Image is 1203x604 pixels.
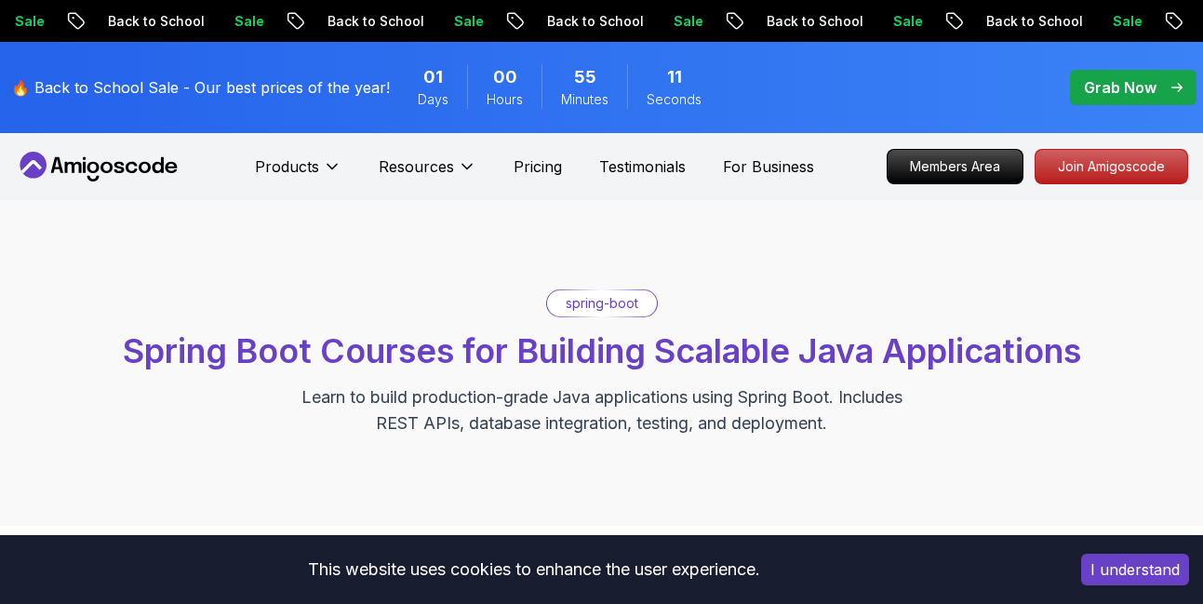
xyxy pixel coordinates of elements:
p: Members Area [888,150,1023,183]
span: 55 Minutes [574,64,596,90]
span: Seconds [647,90,702,109]
p: Sale [653,12,713,31]
a: Testimonials [599,155,686,178]
span: 11 Seconds [667,64,682,90]
p: spring-boot [566,294,638,313]
p: 🔥 Back to School Sale - Our best prices of the year! [11,76,390,99]
p: Join Amigoscode [1036,150,1187,183]
span: Spring Boot Courses for Building Scalable Java Applications [123,330,1081,371]
p: Products [255,155,319,178]
button: Accept cookies [1081,554,1189,585]
p: Back to School [527,12,653,31]
p: Back to School [307,12,434,31]
p: Resources [379,155,454,178]
button: Products [255,155,341,193]
p: Back to School [87,12,214,31]
p: Sale [1092,12,1152,31]
p: Sale [434,12,493,31]
button: Resources [379,155,476,193]
p: Learn to build production-grade Java applications using Spring Boot. Includes REST APIs, database... [289,384,915,436]
a: For Business [723,155,814,178]
div: This website uses cookies to enhance the user experience. [14,549,1053,590]
p: Back to School [966,12,1092,31]
span: Minutes [561,90,608,109]
p: Back to School [746,12,873,31]
p: Grab Now [1084,76,1156,99]
span: Hours [487,90,523,109]
p: Sale [873,12,932,31]
span: Days [418,90,448,109]
p: Sale [214,12,274,31]
a: Pricing [514,155,562,178]
a: Join Amigoscode [1035,149,1188,184]
a: Members Area [887,149,1023,184]
span: 1 Days [423,64,443,90]
span: 0 Hours [493,64,517,90]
